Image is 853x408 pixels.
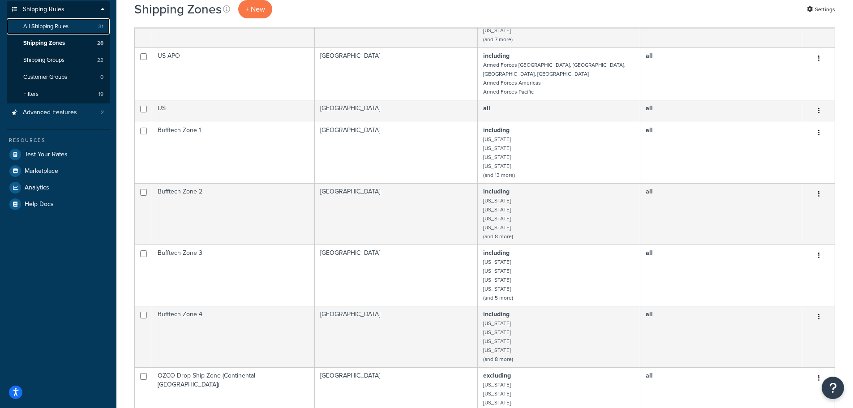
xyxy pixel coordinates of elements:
[25,167,58,175] span: Marketplace
[483,61,626,78] small: Armed Forces [GEOGRAPHIC_DATA], [GEOGRAPHIC_DATA], [GEOGRAPHIC_DATA], [GEOGRAPHIC_DATA]
[483,135,511,143] small: [US_STATE]
[483,88,534,96] small: Armed Forces Pacific
[25,184,49,192] span: Analytics
[483,276,511,284] small: [US_STATE]
[23,109,77,116] span: Advanced Features
[7,18,110,35] a: All Shipping Rules 31
[23,90,39,98] span: Filters
[23,73,67,81] span: Customer Groups
[315,47,478,100] td: [GEOGRAPHIC_DATA]
[7,104,110,121] li: Advanced Features
[7,196,110,212] a: Help Docs
[483,390,511,398] small: [US_STATE]
[483,51,510,60] b: including
[7,163,110,179] a: Marketplace
[483,399,511,407] small: [US_STATE]
[7,137,110,144] div: Resources
[7,180,110,196] a: Analytics
[152,100,315,122] td: US
[822,377,844,399] button: Open Resource Center
[483,162,511,170] small: [US_STATE]
[7,69,110,86] a: Customer Groups 0
[483,248,510,258] b: including
[483,355,513,363] small: (and 8 more)
[315,306,478,367] td: [GEOGRAPHIC_DATA]
[646,309,653,319] b: all
[483,319,511,327] small: [US_STATE]
[646,125,653,135] b: all
[646,103,653,113] b: all
[483,346,511,354] small: [US_STATE]
[483,144,511,152] small: [US_STATE]
[483,258,511,266] small: [US_STATE]
[7,86,110,103] li: Filters
[483,153,511,161] small: [US_STATE]
[101,109,104,116] span: 2
[23,56,64,64] span: Shipping Groups
[483,223,511,232] small: [US_STATE]
[483,187,510,196] b: including
[7,52,110,69] a: Shipping Groups 22
[7,18,110,35] li: All Shipping Rules
[7,1,110,18] a: Shipping Rules
[245,4,265,14] span: + New
[7,104,110,121] a: Advanced Features 2
[134,0,222,18] h1: Shipping Zones
[807,3,835,16] a: Settings
[483,309,510,319] b: including
[7,69,110,86] li: Customer Groups
[483,215,511,223] small: [US_STATE]
[483,232,513,241] small: (and 8 more)
[483,267,511,275] small: [US_STATE]
[7,146,110,163] a: Test Your Rates
[7,35,110,52] li: Shipping Zones
[25,201,54,208] span: Help Docs
[152,245,315,306] td: Bufftech Zone 3
[100,73,103,81] span: 0
[152,47,315,100] td: US APO
[152,122,315,183] td: Bufftech Zone 1
[97,56,103,64] span: 22
[483,79,541,87] small: Armed Forces Americas
[315,183,478,245] td: [GEOGRAPHIC_DATA]
[483,171,515,179] small: (and 13 more)
[483,337,511,345] small: [US_STATE]
[7,86,110,103] a: Filters 19
[483,285,511,293] small: [US_STATE]
[23,39,65,47] span: Shipping Zones
[646,371,653,380] b: all
[483,197,511,205] small: [US_STATE]
[483,35,513,43] small: (and 7 more)
[483,125,510,135] b: including
[483,294,513,302] small: (and 5 more)
[97,39,103,47] span: 28
[25,151,68,159] span: Test Your Rates
[315,122,478,183] td: [GEOGRAPHIC_DATA]
[483,381,511,389] small: [US_STATE]
[7,52,110,69] li: Shipping Groups
[7,1,110,103] li: Shipping Rules
[483,371,511,380] b: excluding
[483,26,511,34] small: [US_STATE]
[646,51,653,60] b: all
[99,90,103,98] span: 19
[152,306,315,367] td: Bufftech Zone 4
[315,245,478,306] td: [GEOGRAPHIC_DATA]
[7,35,110,52] a: Shipping Zones 28
[646,187,653,196] b: all
[23,23,69,30] span: All Shipping Rules
[483,103,490,113] b: all
[483,328,511,336] small: [US_STATE]
[483,206,511,214] small: [US_STATE]
[646,248,653,258] b: all
[315,100,478,122] td: [GEOGRAPHIC_DATA]
[23,6,64,13] span: Shipping Rules
[152,183,315,245] td: Bufftech Zone 2
[99,23,103,30] span: 31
